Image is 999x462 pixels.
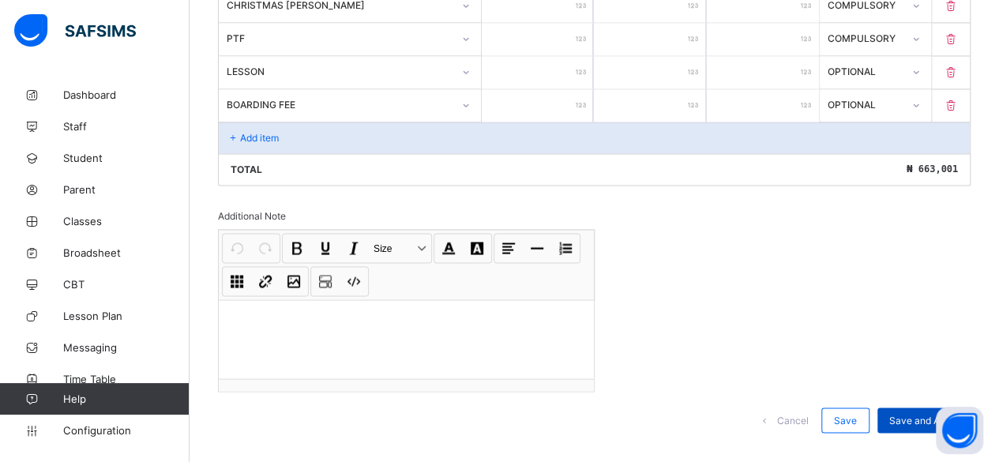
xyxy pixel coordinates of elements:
button: Undo [223,235,250,261]
button: Image [280,268,307,295]
div: OPTIONAL [828,98,903,110]
span: Dashboard [63,88,190,101]
button: Show blocks [312,268,339,295]
span: Student [63,152,190,164]
span: Messaging [63,341,190,354]
span: CBT [63,278,190,291]
span: Classes [63,215,190,227]
span: Cancel [777,414,809,426]
span: Broadsheet [63,246,190,259]
button: Table [223,268,250,295]
div: OPTIONAL [828,65,903,77]
button: Link [252,268,279,295]
div: COMPULSORY [828,32,903,43]
span: Lesson Plan [63,310,190,322]
img: safsims [14,14,136,47]
span: Time Table [63,373,190,385]
p: Total [231,163,262,175]
button: Font Color [435,235,462,261]
button: Align [495,235,522,261]
div: LESSON [227,65,453,77]
span: ₦ 663,001 [907,163,958,175]
p: Add item [240,132,279,144]
button: Open asap [936,407,983,454]
button: List [552,235,579,261]
button: Italic [340,235,367,261]
span: Additional Note [218,209,286,221]
span: Configuration [63,424,189,437]
span: Parent [63,183,190,196]
span: Save and Apply [889,414,959,426]
div: BOARDING FEE [227,98,453,110]
button: Bold [284,235,310,261]
button: Redo [252,235,279,261]
span: Help [63,393,189,405]
button: Underline [312,235,339,261]
button: Size [369,235,430,261]
button: Highlight Color [464,235,490,261]
button: Horizontal line [524,235,550,261]
button: Code view [340,268,367,295]
span: Save [834,414,857,426]
span: Staff [63,120,190,133]
div: PTF [227,32,453,43]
